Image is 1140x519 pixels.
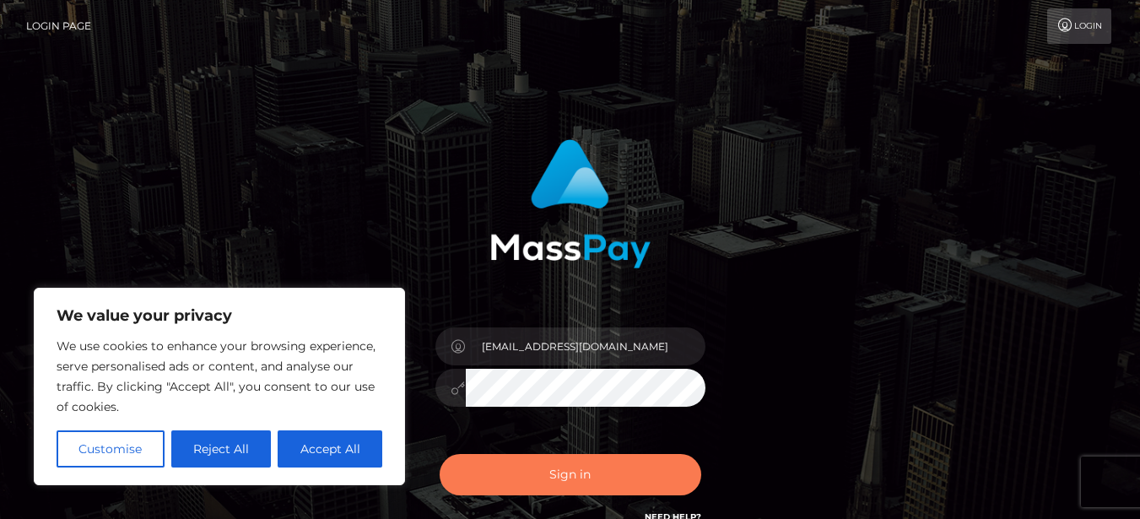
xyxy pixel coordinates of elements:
img: MassPay Login [490,139,651,268]
p: We use cookies to enhance your browsing experience, serve personalised ads or content, and analys... [57,336,382,417]
button: Sign in [440,454,701,495]
button: Customise [57,430,165,468]
button: Reject All [171,430,272,468]
p: We value your privacy [57,305,382,326]
button: Accept All [278,430,382,468]
a: Login Page [26,8,91,44]
a: Login [1047,8,1111,44]
input: Username... [466,327,705,365]
div: We value your privacy [34,288,405,485]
